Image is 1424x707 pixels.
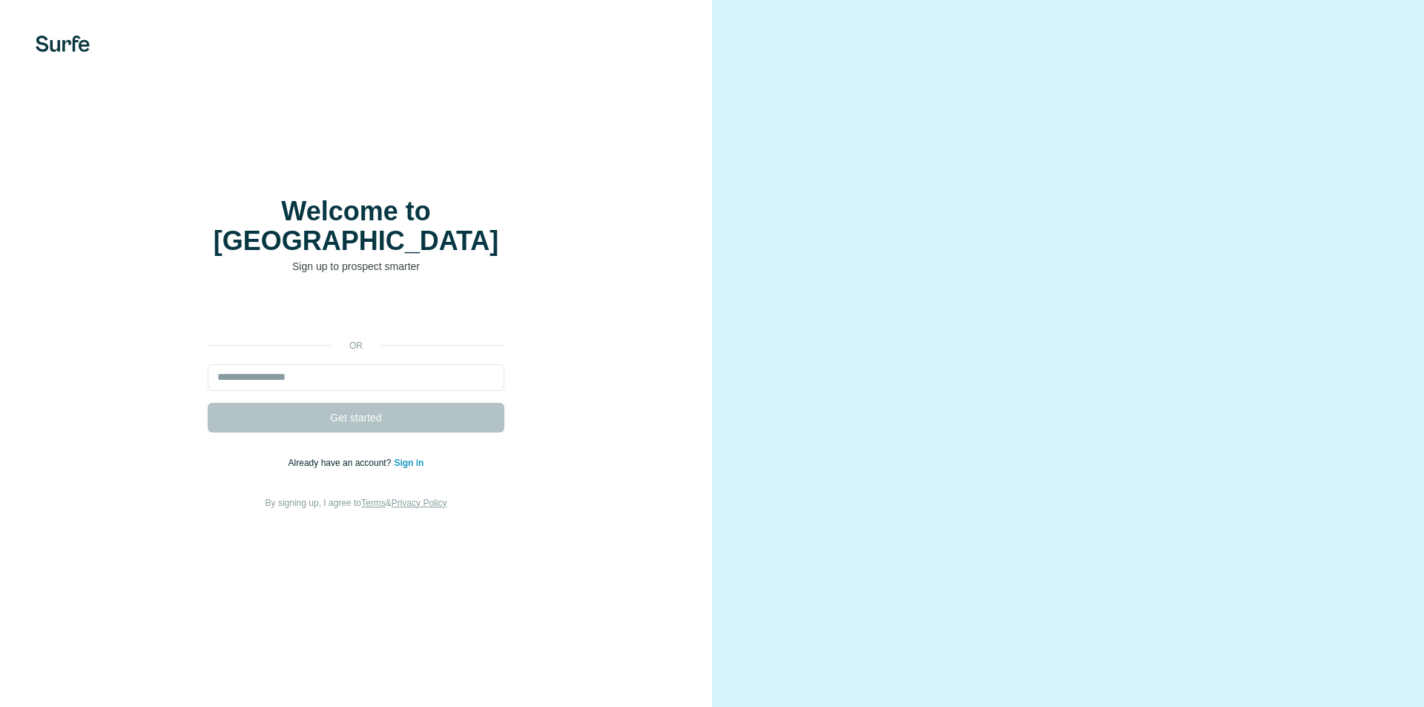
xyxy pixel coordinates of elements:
a: Privacy Policy [392,498,447,508]
p: or [332,339,380,352]
p: Sign up to prospect smarter [208,259,504,274]
span: By signing up, I agree to & [266,498,447,508]
img: Surfe's logo [36,36,90,52]
h1: Welcome to [GEOGRAPHIC_DATA] [208,197,504,256]
span: Already have an account? [289,458,395,468]
a: Sign in [394,458,423,468]
a: Terms [361,498,386,508]
iframe: Sign in with Google Button [200,296,512,329]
